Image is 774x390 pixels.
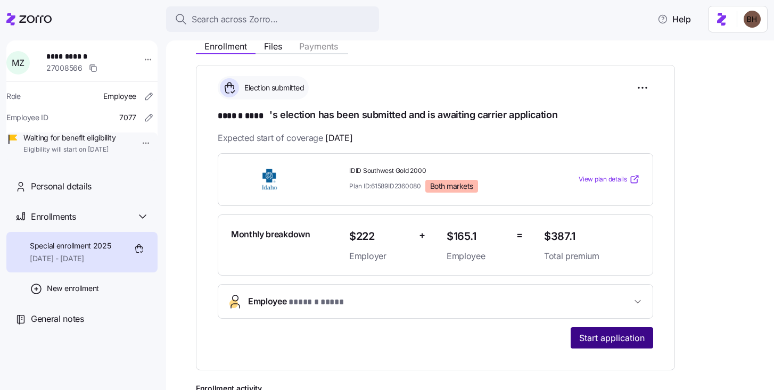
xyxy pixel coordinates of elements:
span: Search across Zorro... [192,13,278,26]
span: $222 [349,228,410,245]
span: [DATE] - [DATE] [30,253,111,264]
span: Employee [103,91,136,102]
span: Both markets [430,181,473,191]
span: General notes [31,312,84,326]
img: BlueCross of Idaho [231,167,308,192]
span: Payments [299,42,338,51]
span: Eligibility will start on [DATE] [23,145,116,154]
span: $387.1 [544,228,640,245]
span: Employer [349,250,410,263]
span: Monthly breakdown [231,228,310,241]
span: IDID Southwest Gold 2000 [349,167,536,176]
span: Employee ID [6,112,48,123]
span: 27008566 [46,63,83,73]
span: Files [264,42,282,51]
span: [DATE] [325,131,352,145]
img: c3c218ad70e66eeb89914ccc98a2927c [744,11,761,28]
h1: 's election has been submitted and is awaiting carrier application [218,108,653,123]
span: View plan details [579,175,627,185]
span: Election submitted [241,82,304,93]
span: Plan ID: 61589ID2360080 [349,181,421,190]
button: Start application [571,327,653,348]
span: 7077 [119,112,136,123]
span: $165.1 [447,228,508,245]
span: New enrollment [47,283,99,294]
span: + [419,228,425,243]
a: View plan details [579,174,640,185]
span: = [516,228,523,243]
span: Enrollments [31,210,76,223]
span: Enrollment [204,42,247,51]
span: Personal details [31,180,92,193]
span: Role [6,91,21,102]
span: Employee [248,295,345,309]
button: Search across Zorro... [166,6,379,32]
span: Expected start of coverage [218,131,352,145]
span: Employee [447,250,508,263]
span: Help [657,13,691,26]
button: Help [649,9,699,30]
span: M Z [12,59,24,67]
span: Start application [579,331,645,344]
span: Special enrollment 2025 [30,240,111,251]
span: Total premium [544,250,640,263]
span: Waiting for benefit eligibility [23,132,116,143]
